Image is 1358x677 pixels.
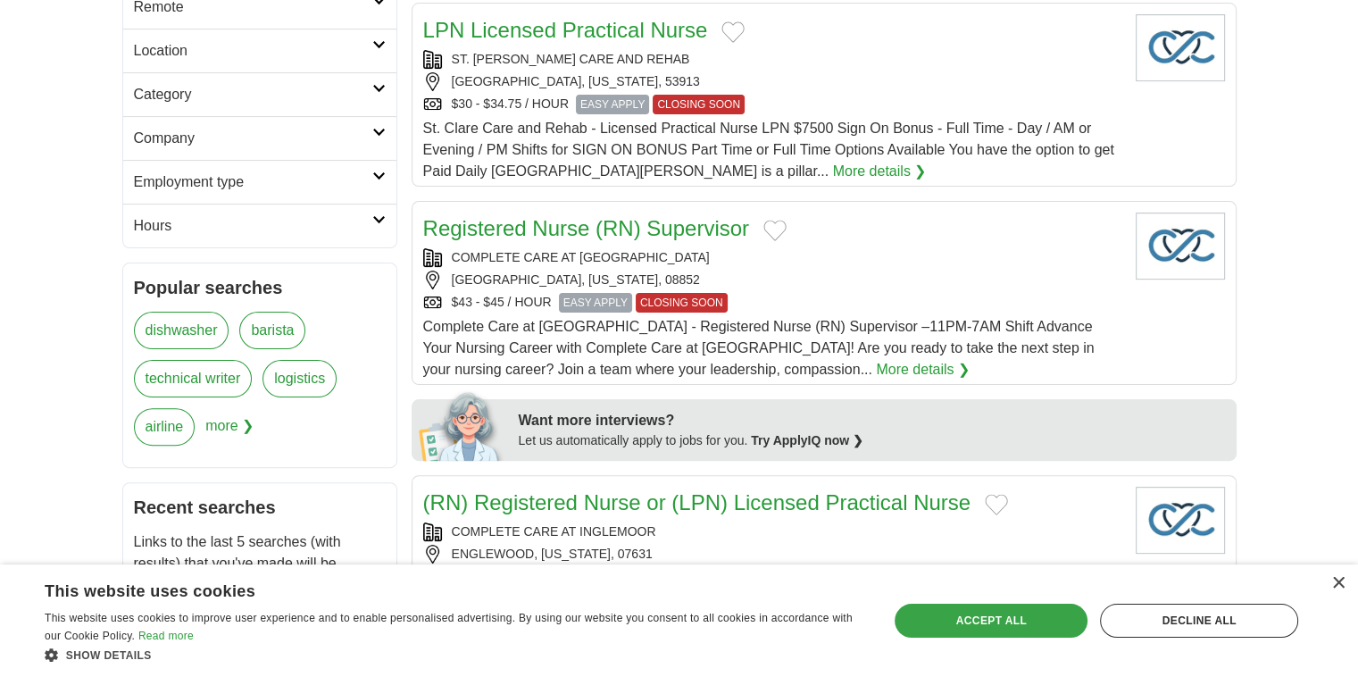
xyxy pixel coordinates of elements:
div: This website uses cookies [45,575,819,602]
a: LPN Licensed Practical Nurse [423,18,708,42]
a: Category [123,72,396,116]
div: COMPLETE CARE AT INGLEMOOR [423,522,1121,541]
div: ST. [PERSON_NAME] CARE AND REHAB [423,50,1121,69]
div: $43 - $45 / HOUR [423,293,1121,313]
h2: Location [134,40,372,62]
a: (RN) Registered Nurse or (LPN) Licensed Practical Nurse [423,490,971,514]
a: dishwasher [134,312,229,349]
div: Let us automatically apply to jobs for you. [519,431,1226,450]
a: barista [239,312,305,349]
div: Want more interviews? [519,410,1226,431]
a: Read more, opens a new window [138,630,194,642]
span: EASY APPLY [576,95,649,114]
span: EASY APPLY [559,293,632,313]
a: Hours [123,204,396,247]
a: technical writer [134,360,253,397]
span: St. Clare Care and Rehab - Licensed Practical Nurse LPN $7500 Sign On Bonus - Full Time - Day / A... [423,121,1114,179]
div: Decline all [1100,604,1298,638]
span: Complete Care at [GEOGRAPHIC_DATA] - Registered Nurse (RN) Supervisor –11PM-7AM Shift Advance You... [423,319,1095,377]
img: apply-iq-scientist.png [419,389,505,461]
div: COMPLETE CARE AT [GEOGRAPHIC_DATA] [423,248,1121,267]
h2: Popular searches [134,274,386,301]
div: [GEOGRAPHIC_DATA], [US_STATE], 53913 [423,72,1121,91]
div: Show details [45,646,863,664]
div: $30 - $34.75 / HOUR [423,95,1121,114]
span: Show details [66,649,152,662]
h2: Employment type [134,171,372,193]
a: More details ❯ [833,161,927,182]
p: Links to the last 5 searches (with results) that you've made will be displayed here. [134,531,386,596]
img: Company logo [1136,14,1225,81]
span: CLOSING SOON [636,293,728,313]
a: airline [134,408,196,446]
h2: Category [134,84,372,105]
div: Close [1331,577,1345,590]
button: Add to favorite jobs [985,494,1008,515]
div: [GEOGRAPHIC_DATA], [US_STATE], 08852 [423,271,1121,289]
h2: Recent searches [134,494,386,521]
button: Add to favorite jobs [721,21,745,43]
img: Company logo [1136,213,1225,280]
span: This website uses cookies to improve user experience and to enable personalised advertising. By u... [45,612,853,642]
a: Company [123,116,396,160]
a: Try ApplyIQ now ❯ [751,433,863,447]
span: more ❯ [205,408,254,456]
a: logistics [262,360,337,397]
a: Registered Nurse (RN) Supervisor [423,216,749,240]
a: Location [123,29,396,72]
a: Employment type [123,160,396,204]
span: CLOSING SOON [653,95,745,114]
div: ENGLEWOOD, [US_STATE], 07631 [423,545,1121,564]
a: More details ❯ [876,359,970,380]
img: Company logo [1136,487,1225,554]
button: Add to favorite jobs [763,220,787,241]
div: Accept all [895,604,1087,638]
h2: Company [134,128,372,149]
h2: Hours [134,215,372,237]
